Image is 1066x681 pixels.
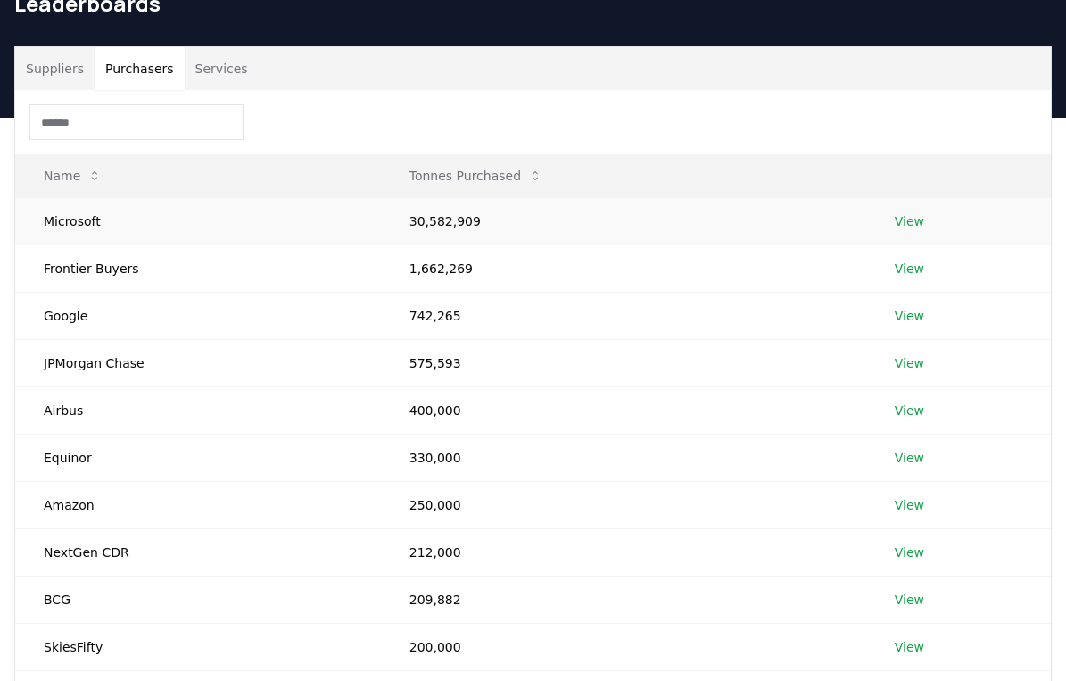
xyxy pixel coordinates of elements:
[381,339,866,386] td: 575,593
[895,402,924,419] a: View
[15,339,381,386] td: JPMorgan Chase
[895,449,924,467] a: View
[15,245,381,292] td: Frontier Buyers
[381,528,866,576] td: 212,000
[15,576,381,623] td: BCG
[95,47,185,90] button: Purchasers
[15,386,381,434] td: Airbus
[895,354,924,372] a: View
[15,528,381,576] td: NextGen CDR
[381,576,866,623] td: 209,882
[381,481,866,528] td: 250,000
[29,158,116,194] button: Name
[895,496,924,514] a: View
[381,386,866,434] td: 400,000
[381,292,866,339] td: 742,265
[15,292,381,339] td: Google
[895,544,924,561] a: View
[895,591,924,609] a: View
[395,158,557,194] button: Tonnes Purchased
[381,197,866,245] td: 30,582,909
[15,47,95,90] button: Suppliers
[15,623,381,670] td: SkiesFifty
[895,260,924,278] a: View
[185,47,259,90] button: Services
[15,197,381,245] td: Microsoft
[895,638,924,656] a: View
[895,212,924,230] a: View
[15,481,381,528] td: Amazon
[15,434,381,481] td: Equinor
[381,623,866,670] td: 200,000
[381,245,866,292] td: 1,662,269
[381,434,866,481] td: 330,000
[895,307,924,325] a: View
